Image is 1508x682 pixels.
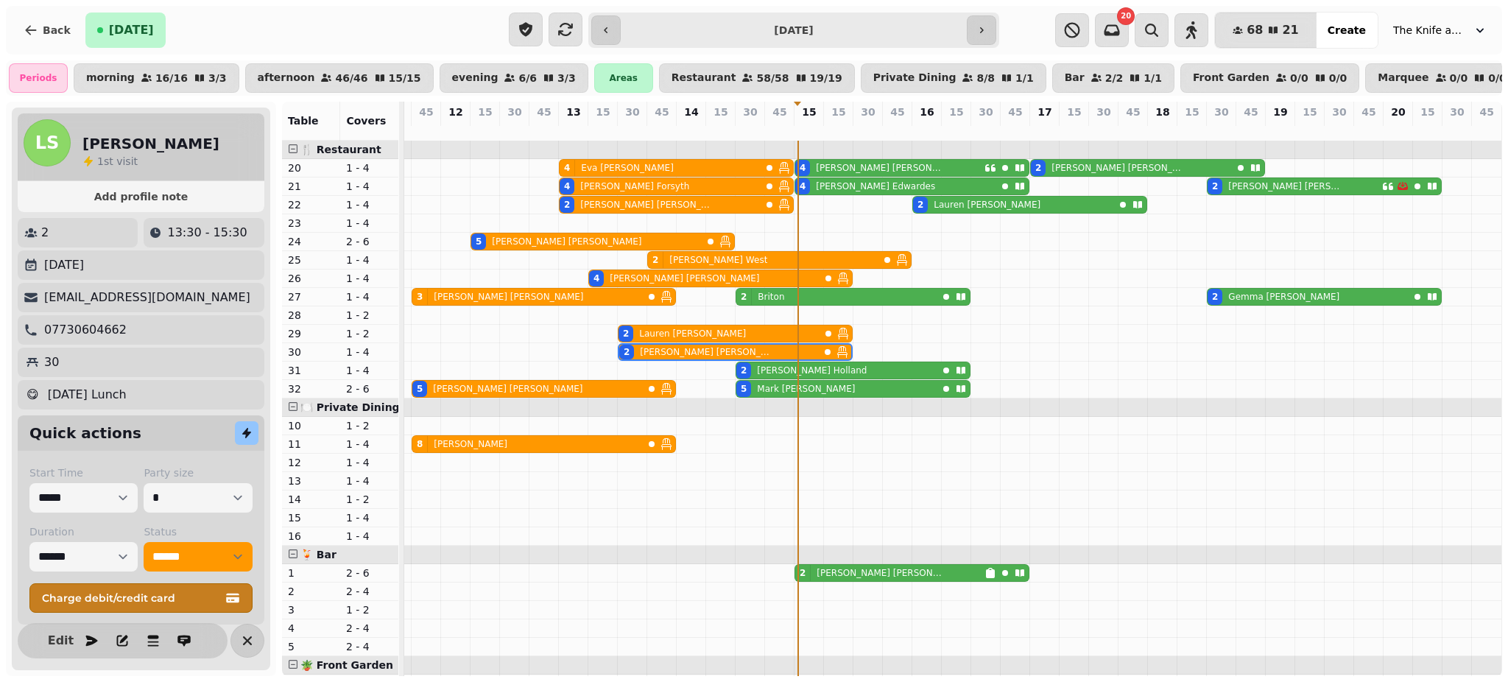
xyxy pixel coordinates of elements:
[1392,122,1404,137] p: 0
[43,25,71,35] span: Back
[627,122,638,137] p: 4
[288,602,334,617] p: 3
[976,73,995,83] p: 8 / 8
[538,122,550,137] p: 0
[817,567,943,579] p: [PERSON_NAME] [PERSON_NAME]
[452,72,498,84] p: evening
[86,72,135,84] p: morning
[288,418,334,433] p: 10
[46,626,75,655] button: Edit
[346,474,392,488] p: 1 - 4
[714,105,727,119] p: 15
[564,180,570,192] div: 4
[625,105,639,119] p: 30
[346,308,392,323] p: 1 - 2
[288,363,334,378] p: 31
[478,105,492,119] p: 15
[433,383,582,395] p: [PERSON_NAME] [PERSON_NAME]
[288,197,334,212] p: 22
[82,133,219,154] h2: [PERSON_NAME]
[346,289,392,304] p: 1 - 4
[476,236,482,247] div: 5
[42,593,222,603] span: Charge debit/credit card
[1244,105,1258,119] p: 45
[1144,73,1162,83] p: 1 / 1
[1214,105,1228,119] p: 30
[44,321,127,339] p: 07730604662
[346,326,392,341] p: 1 - 2
[346,115,386,127] span: Covers
[1451,122,1463,137] p: 0
[1316,13,1378,48] button: Create
[756,73,789,83] p: 58 / 58
[1193,72,1269,84] p: Front Garden
[810,73,842,83] p: 19 / 19
[1304,122,1316,137] p: 0
[980,122,992,137] p: 0
[288,345,334,359] p: 30
[346,161,392,175] p: 1 - 4
[346,253,392,267] p: 1 - 4
[1127,122,1139,137] p: 0
[566,105,580,119] p: 13
[920,105,934,119] p: 16
[917,199,923,211] div: 2
[288,289,334,304] p: 27
[44,289,250,306] p: [EMAIL_ADDRESS][DOMAIN_NAME]
[580,199,715,211] p: [PERSON_NAME] [PERSON_NAME]
[564,199,570,211] div: 2
[684,105,698,119] p: 14
[346,363,392,378] p: 1 - 4
[1391,105,1405,119] p: 20
[346,529,392,544] p: 1 - 4
[1275,122,1286,137] p: 0
[1228,291,1339,303] p: Gemma [PERSON_NAME]
[346,455,392,470] p: 1 - 4
[434,438,507,450] p: [PERSON_NAME]
[300,401,400,413] span: 🍽️ Private Dining
[44,354,59,371] p: 30
[949,105,963,119] p: 15
[85,13,166,48] button: [DATE]
[758,291,784,303] p: Briton
[448,105,462,119] p: 12
[890,105,904,119] p: 45
[288,234,334,249] p: 24
[568,122,579,137] p: 10
[144,524,252,539] label: Status
[1332,105,1346,119] p: 30
[434,291,583,303] p: [PERSON_NAME] [PERSON_NAME]
[1212,291,1218,303] div: 2
[1384,17,1496,43] button: The Knife and [PERSON_NAME]
[288,492,334,507] p: 14
[557,73,576,83] p: 3 / 3
[1245,122,1257,137] p: 0
[346,179,392,194] p: 1 - 4
[1328,25,1366,35] span: Create
[1290,73,1308,83] p: 0 / 0
[639,328,746,340] p: Lauren [PERSON_NAME]
[1180,63,1359,93] button: Front Garden0/00/0
[1157,122,1169,137] p: 0
[800,567,806,579] div: 2
[1035,162,1041,174] div: 2
[29,423,141,443] h2: Quick actions
[1212,180,1218,192] div: 2
[1333,122,1345,137] p: 0
[1037,105,1051,119] p: 17
[41,224,49,242] p: 2
[744,122,756,137] p: 9
[686,122,697,137] p: 0
[155,73,188,83] p: 16 / 16
[656,122,668,137] p: 2
[757,365,867,376] p: [PERSON_NAME] Holland
[741,291,747,303] div: 2
[420,122,432,137] p: 16
[1479,105,1493,119] p: 45
[109,24,154,36] span: [DATE]
[509,122,521,137] p: 0
[774,122,786,137] p: 0
[800,162,806,174] div: 4
[580,180,689,192] p: [PERSON_NAME] Forsyth
[288,216,334,231] p: 23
